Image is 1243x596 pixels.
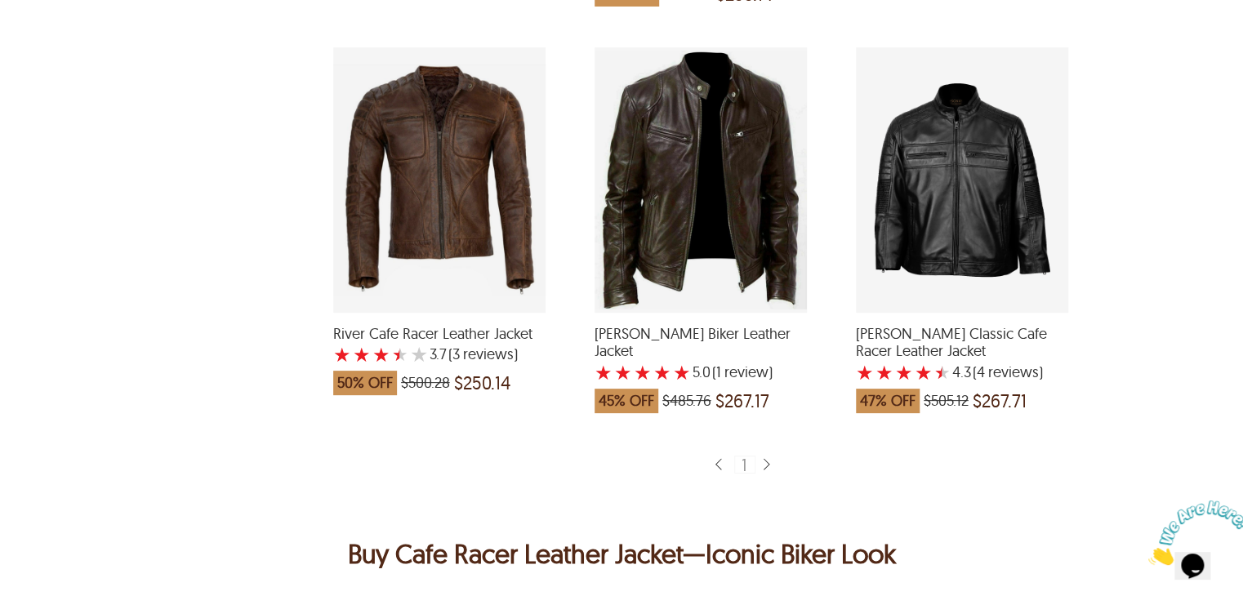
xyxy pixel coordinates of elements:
a: River Cafe Racer Leather Jacket with a 3.666666666666666 Star Rating 3 Product Review which was a... [333,302,546,404]
span: $485.76 [662,393,711,409]
label: 3 rating [634,364,652,380]
span: $250.14 [454,375,510,391]
label: 4 rating [653,364,671,380]
img: Chat attention grabber [7,7,108,71]
label: 4 rating [392,346,408,362]
span: (3 [448,346,460,362]
span: 47% OFF [856,389,920,413]
span: Roy Sheepskin Biker Leather Jacket [595,325,807,360]
span: Shawn Classic Cafe Racer Leather Jacket [856,325,1068,360]
label: 2 rating [614,364,632,380]
span: $505.12 [924,393,969,409]
div: 1 [734,456,755,474]
a: Roy Sheepskin Biker Leather Jacket with a 5 Star Rating 1 Product Review which was at a price of ... [595,302,807,421]
label: 3.7 [430,346,447,362]
span: $267.17 [715,393,769,409]
span: $267.71 [973,393,1027,409]
img: sprite-icon [711,457,724,473]
span: ) [973,364,1043,380]
span: 45% OFF [595,389,658,413]
label: 4.3 [952,364,971,380]
label: 5 rating [410,346,428,362]
label: 4 rating [915,364,933,380]
label: 1 rating [333,346,351,362]
span: 50% OFF [333,371,397,395]
label: 5 rating [934,364,951,380]
label: 3 rating [372,346,390,362]
label: 2 rating [875,364,893,380]
span: review [721,364,769,380]
span: River Cafe Racer Leather Jacket [333,325,546,343]
label: 3 rating [895,364,913,380]
label: 1 rating [856,364,874,380]
label: 2 rating [353,346,371,362]
img: sprite-icon [760,457,773,473]
p: Buy Cafe Racer Leather Jacket—Iconic Biker Look [62,534,1181,573]
h1: <p>Buy Cafe Racer Leather Jacket&mdash;Iconic Biker Look</p> [62,534,1181,573]
span: (1 [712,364,721,380]
label: 5 rating [673,364,691,380]
label: 1 rating [595,364,613,380]
span: ) [712,364,773,380]
span: reviews [985,364,1039,380]
span: (4 [973,364,985,380]
iframe: chat widget [1142,494,1243,572]
span: ) [448,346,518,362]
a: Shawn Classic Cafe Racer Leather Jacket with a 4.25 Star Rating 4 Product Review which was at a p... [856,302,1068,421]
span: $500.28 [401,375,450,391]
label: 5.0 [693,364,711,380]
span: reviews [460,346,514,362]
